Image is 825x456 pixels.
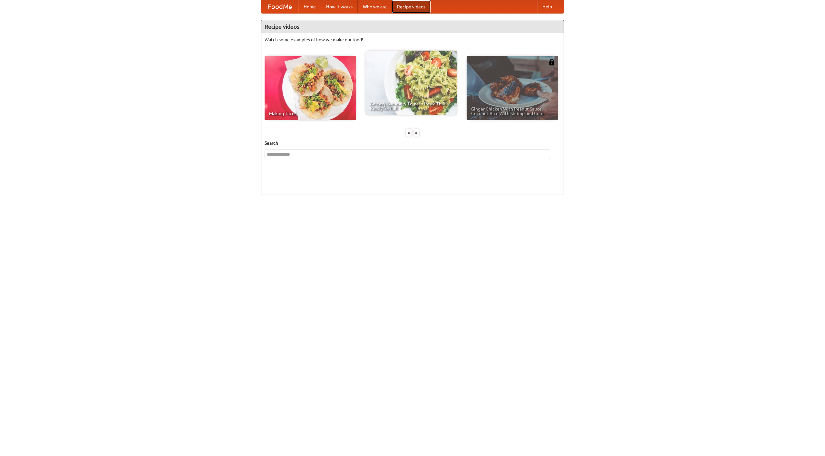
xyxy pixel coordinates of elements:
span: Making Tacos [269,111,352,116]
img: 483408.png [548,59,555,65]
a: An Easy, Summery Tomato Pasta That's Ready for Fall [365,51,457,115]
h4: Recipe videos [261,20,564,33]
div: « [406,129,412,137]
a: How it works [321,0,358,13]
div: » [413,129,419,137]
h5: Search [265,140,560,146]
p: Watch some examples of how we make our food! [265,36,560,43]
a: Recipe videos [392,0,431,13]
a: Who we are [358,0,392,13]
a: Home [298,0,321,13]
a: Help [537,0,557,13]
a: Making Tacos [265,56,356,120]
span: An Easy, Summery Tomato Pasta That's Ready for Fall [370,102,452,111]
a: FoodMe [261,0,298,13]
